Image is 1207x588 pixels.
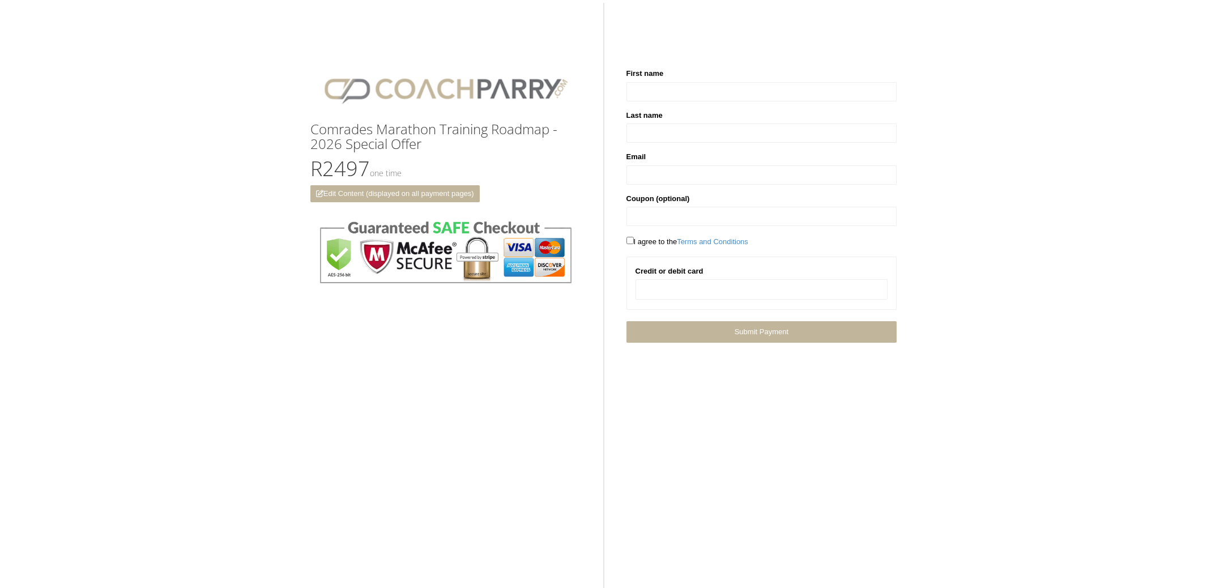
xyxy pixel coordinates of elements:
span: Submit Payment [735,327,788,336]
small: One time [370,168,402,178]
img: CPlogo.png [310,68,581,110]
label: Last name [626,110,663,121]
span: I agree to the [626,237,748,246]
label: Coupon (optional) [626,193,690,204]
span: R2497 [310,155,402,182]
label: Credit or debit card [636,266,703,277]
label: Email [626,151,646,163]
h3: Comrades Marathon Training Roadmap - 2026 Special Offer [310,122,581,152]
a: Edit Content (displayed on all payment pages) [310,185,480,202]
iframe: Secure card payment input frame [643,285,881,295]
a: Terms and Conditions [677,237,748,246]
a: Submit Payment [626,321,897,342]
label: First name [626,68,664,79]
